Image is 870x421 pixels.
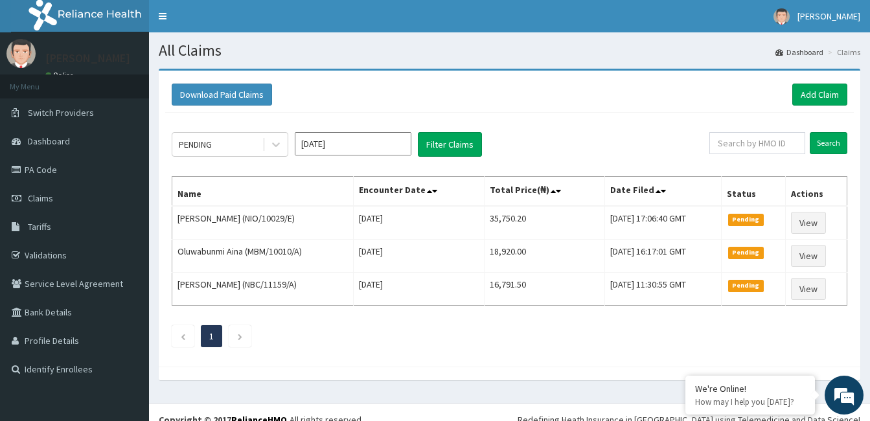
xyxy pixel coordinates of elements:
input: Search [810,132,847,154]
span: Pending [728,280,764,291]
span: Tariffs [28,221,51,233]
li: Claims [825,47,860,58]
span: Dashboard [28,135,70,147]
td: 18,920.00 [484,240,605,273]
a: Next page [237,330,243,342]
td: [PERSON_NAME] (NIO/10029/E) [172,206,354,240]
th: Name [172,177,354,207]
img: User Image [773,8,790,25]
td: [DATE] [354,273,484,306]
th: Encounter Date [354,177,484,207]
div: We're Online! [695,383,805,394]
h1: All Claims [159,42,860,59]
span: Pending [728,214,764,225]
a: View [791,245,826,267]
th: Status [721,177,785,207]
td: [DATE] 11:30:55 GMT [605,273,722,306]
p: [PERSON_NAME] [45,52,130,64]
button: Filter Claims [418,132,482,157]
td: 35,750.20 [484,206,605,240]
th: Total Price(₦) [484,177,605,207]
input: Search by HMO ID [709,132,805,154]
div: PENDING [179,138,212,151]
td: [DATE] 17:06:40 GMT [605,206,722,240]
td: Oluwabunmi Aina (MBM/10010/A) [172,240,354,273]
td: [DATE] [354,206,484,240]
span: [PERSON_NAME] [797,10,860,22]
a: Dashboard [775,47,823,58]
span: Pending [728,247,764,258]
td: [PERSON_NAME] (NBC/11159/A) [172,273,354,306]
td: [DATE] 16:17:01 GMT [605,240,722,273]
a: View [791,278,826,300]
p: How may I help you today? [695,396,805,407]
span: Claims [28,192,53,204]
a: Page 1 is your current page [209,330,214,342]
a: Add Claim [792,84,847,106]
a: Previous page [180,330,186,342]
a: Online [45,71,76,80]
a: View [791,212,826,234]
input: Select Month and Year [295,132,411,155]
img: User Image [6,39,36,68]
td: 16,791.50 [484,273,605,306]
th: Actions [785,177,847,207]
th: Date Filed [605,177,722,207]
button: Download Paid Claims [172,84,272,106]
span: Switch Providers [28,107,94,119]
td: [DATE] [354,240,484,273]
